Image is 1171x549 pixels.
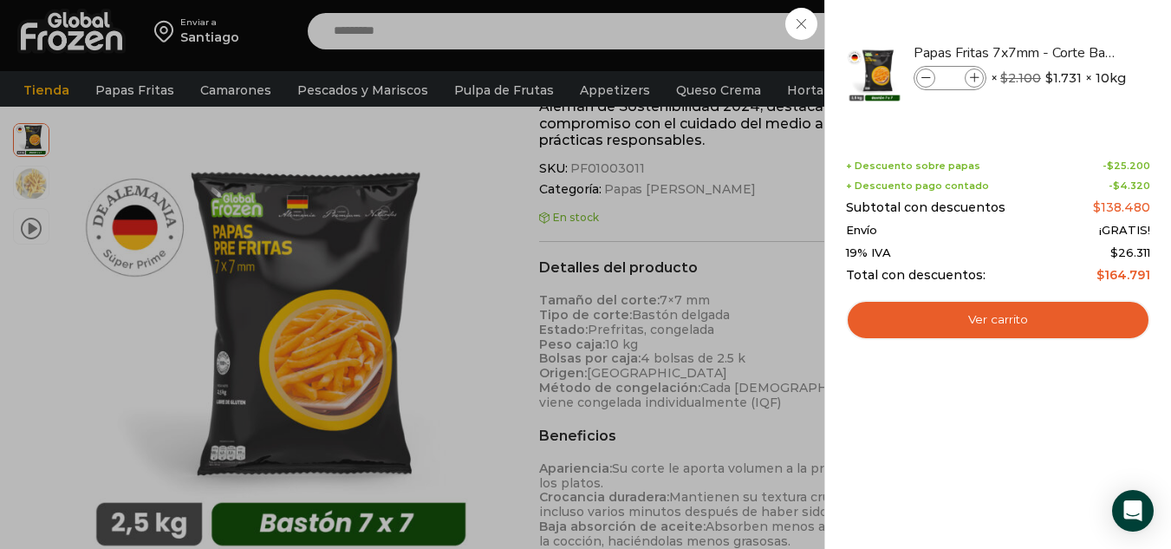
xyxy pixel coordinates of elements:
[1093,199,1150,215] bdi: 138.480
[1112,490,1154,532] div: Open Intercom Messenger
[1110,245,1150,259] span: 26.311
[846,224,877,238] span: Envío
[1096,267,1150,283] bdi: 164.791
[1110,245,1118,259] span: $
[1045,69,1082,87] bdi: 1.731
[846,300,1150,340] a: Ver carrito
[1107,160,1150,172] bdi: 25.200
[1099,224,1150,238] span: ¡GRATIS!
[846,268,986,283] span: Total con descuentos:
[1109,180,1150,192] span: -
[1096,267,1104,283] span: $
[991,66,1126,90] span: × × 10kg
[846,180,989,192] span: + Descuento pago contado
[914,43,1120,62] a: Papas Fritas 7x7mm - Corte Bastón - Caja 10 kg
[846,200,1005,215] span: Subtotal con descuentos
[1045,69,1053,87] span: $
[846,246,891,260] span: 19% IVA
[1107,160,1114,172] span: $
[1113,180,1120,192] span: $
[1000,70,1008,86] span: $
[1093,199,1101,215] span: $
[937,69,963,88] input: Product quantity
[846,160,980,172] span: + Descuento sobre papas
[1103,160,1150,172] span: -
[1000,70,1041,86] bdi: 2.100
[1113,180,1150,192] bdi: 4.320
